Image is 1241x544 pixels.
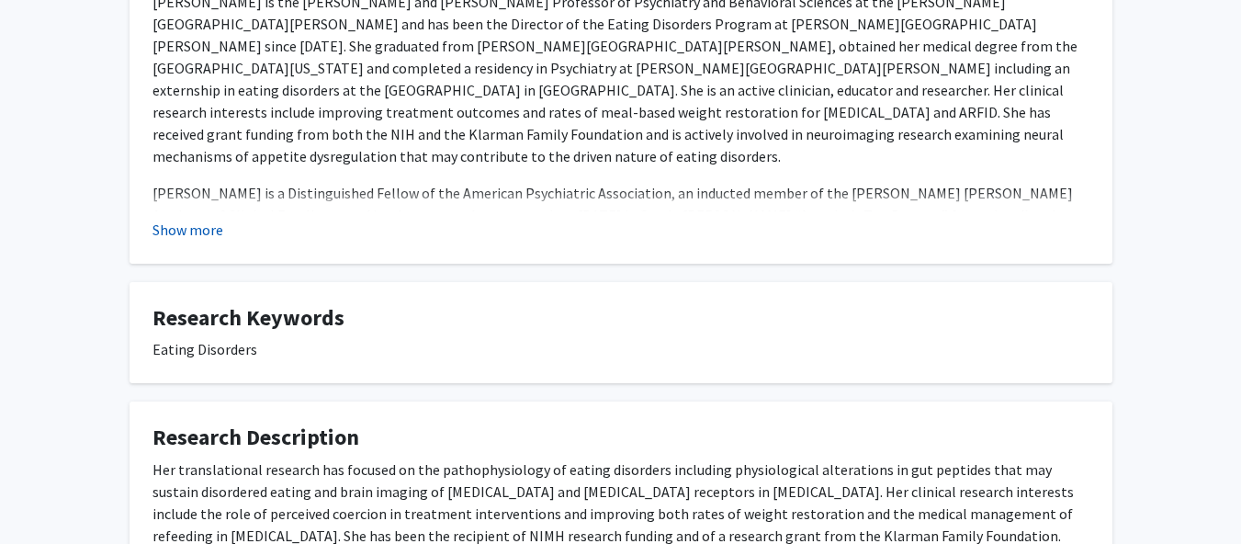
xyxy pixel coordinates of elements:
[14,461,78,530] iframe: Chat
[152,338,1089,360] div: Eating Disorders
[152,219,223,241] button: Show more
[152,184,1077,224] span: [PERSON_NAME] is a Distinguished Fellow of the American Psychiatric Association, an inducted memb...
[152,425,1089,451] h4: Research Description
[152,305,1089,332] h4: Research Keywords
